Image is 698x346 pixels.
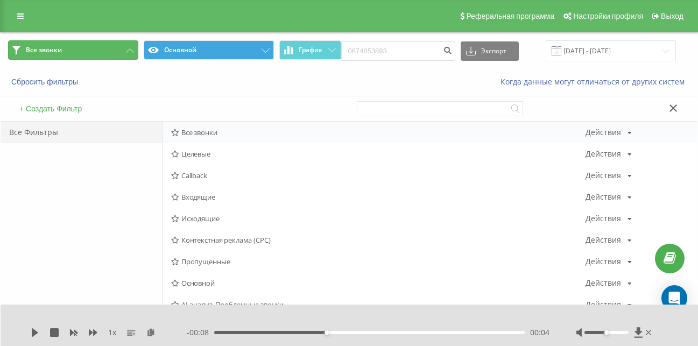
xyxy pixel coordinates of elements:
[500,76,690,87] a: Когда данные могут отличаться от других систем
[8,40,138,60] button: Все звонки
[661,285,687,311] div: Open Intercom Messenger
[461,41,519,61] button: Экспорт
[279,40,341,60] button: График
[586,193,621,201] div: Действия
[171,129,586,136] span: Все звонки
[586,236,621,244] div: Действия
[661,12,683,20] span: Выход
[586,150,621,158] div: Действия
[466,12,554,20] span: Реферальная программа
[171,258,586,265] span: Пропущенные
[108,327,116,338] span: 1 x
[26,46,62,54] span: Все звонки
[8,77,83,87] button: Сбросить фильтры
[325,330,329,335] div: Accessibility label
[604,330,609,335] div: Accessibility label
[171,215,586,222] span: Исходящие
[666,103,681,115] button: Закрыть
[171,236,586,244] span: Контекстная реклама (CPC)
[144,40,274,60] button: Основной
[341,41,455,61] input: Поиск по номеру
[171,150,586,158] span: Целевые
[530,327,549,338] span: 00:04
[171,193,586,201] span: Входящие
[1,122,162,143] div: Все Фильтры
[586,279,621,287] div: Действия
[187,327,214,338] span: - 00:08
[586,129,621,136] div: Действия
[586,301,621,308] div: Действия
[586,258,621,265] div: Действия
[573,12,643,20] span: Настройки профиля
[16,104,85,114] button: + Создать Фильтр
[171,279,586,287] span: Основной
[299,46,322,54] span: График
[171,172,586,179] span: Callback
[171,301,586,308] span: AI-анализ. Проблемные звонки
[586,172,621,179] div: Действия
[586,215,621,222] div: Действия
